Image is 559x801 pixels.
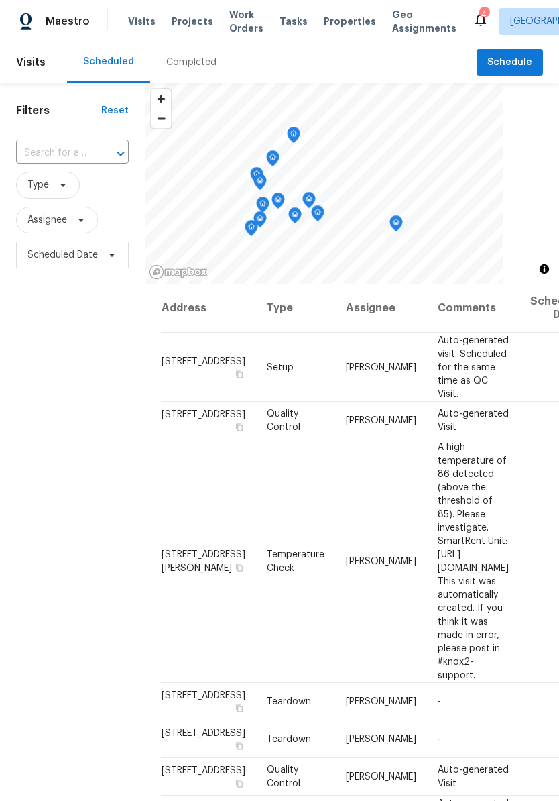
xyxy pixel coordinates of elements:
[267,697,311,706] span: Teardown
[233,740,245,752] button: Copy Address
[161,284,256,333] th: Address
[16,143,91,164] input: Search for an address...
[438,697,441,706] span: -
[288,207,302,228] div: Map marker
[427,284,519,333] th: Comments
[267,362,294,372] span: Setup
[271,193,285,213] div: Map marker
[267,765,300,788] span: Quality Control
[335,284,427,333] th: Assignee
[111,144,130,163] button: Open
[279,17,308,26] span: Tasks
[162,356,245,366] span: [STREET_ADDRESS]
[101,104,129,117] div: Reset
[267,549,324,572] span: Temperature Check
[389,215,403,236] div: Map marker
[233,368,245,380] button: Copy Address
[149,264,208,280] a: Mapbox homepage
[162,410,245,419] span: [STREET_ADDRESS]
[346,697,416,706] span: [PERSON_NAME]
[172,15,213,28] span: Projects
[256,197,269,217] div: Map marker
[346,556,416,566] span: [PERSON_NAME]
[479,8,489,21] div: 4
[162,766,245,776] span: [STREET_ADDRESS]
[540,262,548,276] span: Toggle attribution
[27,178,49,192] span: Type
[311,205,324,226] div: Map marker
[233,421,245,433] button: Copy Address
[536,261,552,277] button: Toggle attribution
[250,167,263,188] div: Map marker
[166,56,216,69] div: Completed
[16,104,101,117] h1: Filters
[256,284,335,333] th: Type
[324,15,376,28] span: Properties
[253,174,267,195] div: Map marker
[145,83,503,284] canvas: Map
[438,409,509,432] span: Auto-generated Visit
[346,735,416,744] span: [PERSON_NAME]
[46,15,90,28] span: Maestro
[438,735,441,744] span: -
[487,54,532,71] span: Schedule
[27,213,67,227] span: Assignee
[346,416,416,425] span: [PERSON_NAME]
[392,8,456,35] span: Geo Assignments
[267,409,300,432] span: Quality Control
[438,765,509,788] span: Auto-generated Visit
[267,735,311,744] span: Teardown
[253,211,267,232] div: Map marker
[438,442,509,680] span: A high temperature of 86 detected (above the threshold of 85). Please investigate. SmartRent Unit...
[287,127,300,148] div: Map marker
[302,192,316,213] div: Map marker
[233,702,245,714] button: Copy Address
[162,729,245,738] span: [STREET_ADDRESS]
[477,49,543,76] button: Schedule
[245,220,258,241] div: Map marker
[83,55,134,68] div: Scheduled
[162,549,245,572] span: [STREET_ADDRESS][PERSON_NAME]
[27,248,98,262] span: Scheduled Date
[128,15,156,28] span: Visits
[346,772,416,782] span: [PERSON_NAME]
[229,8,263,35] span: Work Orders
[233,778,245,790] button: Copy Address
[266,150,279,171] div: Map marker
[151,89,171,109] button: Zoom in
[346,362,416,372] span: [PERSON_NAME]
[233,561,245,573] button: Copy Address
[438,335,509,398] span: Auto-generated visit. Scheduled for the same time as QC Visit.
[162,691,245,700] span: [STREET_ADDRESS]
[151,109,171,128] button: Zoom out
[16,48,46,77] span: Visits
